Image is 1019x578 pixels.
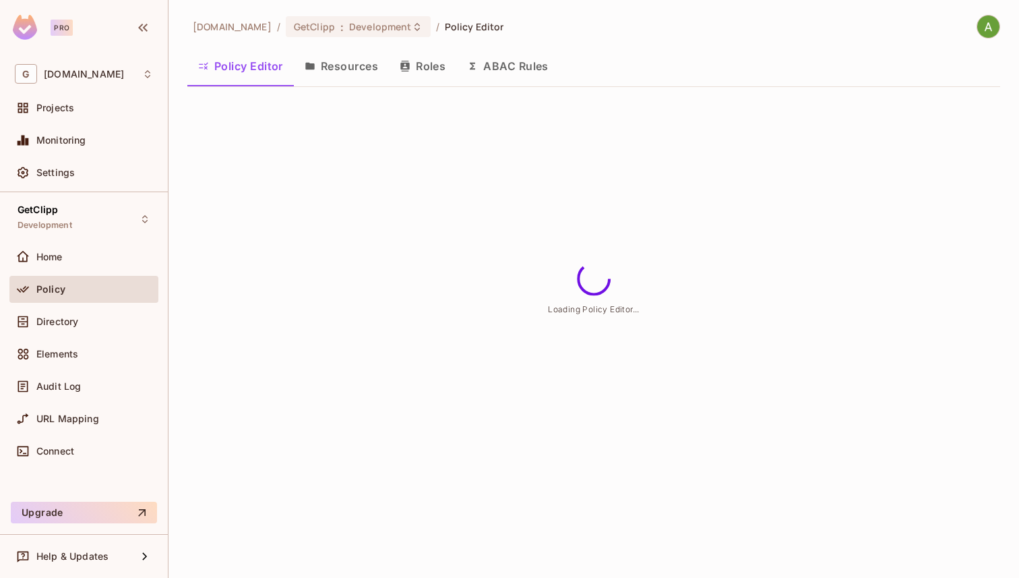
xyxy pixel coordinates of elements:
img: SReyMgAAAABJRU5ErkJggg== [13,15,37,40]
span: Home [36,252,63,262]
span: Help & Updates [36,551,109,562]
button: ABAC Rules [456,49,559,83]
span: GetClipp [18,204,58,215]
span: Loading Policy Editor... [548,304,640,314]
li: / [436,20,439,33]
span: Connect [36,446,74,457]
img: Ajay Pathuri [977,16,999,38]
span: Directory [36,316,78,327]
span: Projects [36,103,74,113]
span: : [340,22,344,32]
div: Pro [51,20,73,36]
span: Audit Log [36,381,81,392]
span: Monitoring [36,135,86,146]
span: Policy Editor [445,20,504,33]
button: Upgrade [11,502,157,523]
span: Workspace: getclipp.com [44,69,124,80]
span: G [15,64,37,84]
span: Development [18,220,72,231]
span: Elements [36,349,78,359]
li: / [277,20,280,33]
button: Roles [389,49,456,83]
span: Policy [36,284,65,295]
span: Development [349,20,411,33]
span: URL Mapping [36,413,99,424]
button: Resources [294,49,389,83]
span: the active workspace [193,20,272,33]
span: GetClipp [294,20,335,33]
button: Policy Editor [187,49,294,83]
span: Settings [36,167,75,178]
